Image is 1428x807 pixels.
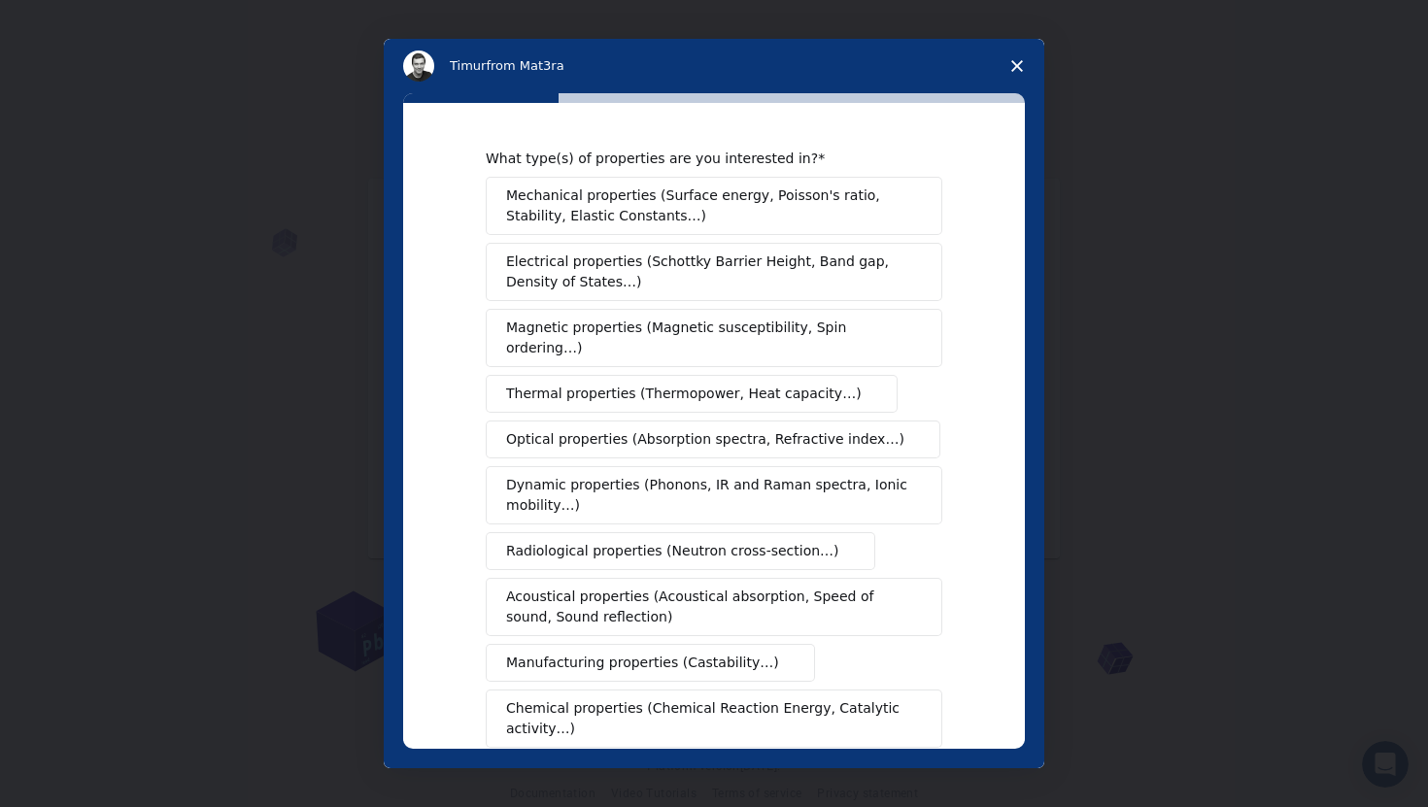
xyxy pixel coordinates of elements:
span: Close survey [990,39,1044,93]
button: Dynamic properties (Phonons, IR and Raman spectra, Ionic mobility…) [486,466,942,524]
span: Timur [450,58,486,73]
span: Dynamic properties (Phonons, IR and Raman spectra, Ionic mobility…) [506,475,909,516]
span: Support [41,14,111,31]
img: Profile image for Timur [403,50,434,82]
button: Magnetic properties (Magnetic susceptibility, Spin ordering…) [486,309,942,367]
button: Manufacturing properties (Castability…) [486,644,815,682]
div: What type(s) of properties are you interested in? [486,150,913,167]
button: Mechanical properties (Surface energy, Poisson's ratio, Stability, Elastic Constants…) [486,177,942,235]
button: Electrical properties (Schottky Barrier Height, Band gap, Density of States…) [486,243,942,301]
span: Chemical properties (Chemical Reaction Energy, Catalytic activity…) [506,698,908,739]
span: Acoustical properties (Acoustical absorption, Speed of sound, Sound reflection) [506,587,910,627]
button: Chemical properties (Chemical Reaction Energy, Catalytic activity…) [486,689,942,748]
button: Acoustical properties (Acoustical absorption, Speed of sound, Sound reflection) [486,578,942,636]
button: Thermal properties (Thermopower, Heat capacity…) [486,375,898,413]
span: Optical properties (Absorption spectra, Refractive index…) [506,429,904,450]
span: from Mat3ra [486,58,563,73]
span: Manufacturing properties (Castability…) [506,653,779,673]
span: Electrical properties (Schottky Barrier Height, Band gap, Density of States…) [506,252,910,292]
span: Thermal properties (Thermopower, Heat capacity…) [506,384,862,404]
button: Optical properties (Absorption spectra, Refractive index…) [486,420,940,458]
span: Magnetic properties (Magnetic susceptibility, Spin ordering…) [506,318,907,358]
span: Mechanical properties (Surface energy, Poisson's ratio, Stability, Elastic Constants…) [506,185,911,226]
span: Radiological properties (Neutron cross-section…) [506,541,839,561]
button: Radiological properties (Neutron cross-section…) [486,532,875,570]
